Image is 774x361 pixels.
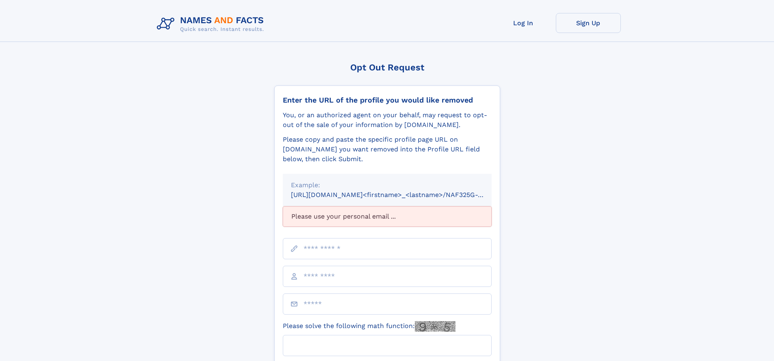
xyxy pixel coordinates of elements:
div: Opt Out Request [274,62,500,72]
small: [URL][DOMAIN_NAME]<firstname>_<lastname>/NAF325G-xxxxxxxx [291,191,507,199]
a: Log In [491,13,556,33]
label: Please solve the following math function: [283,321,455,332]
div: Please copy and paste the specific profile page URL on [DOMAIN_NAME] you want removed into the Pr... [283,135,492,164]
img: Logo Names and Facts [154,13,271,35]
div: Please use your personal email ... [283,206,492,227]
div: You, or an authorized agent on your behalf, may request to opt-out of the sale of your informatio... [283,110,492,130]
div: Example: [291,180,483,190]
a: Sign Up [556,13,621,33]
div: Enter the URL of the profile you would like removed [283,96,492,105]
